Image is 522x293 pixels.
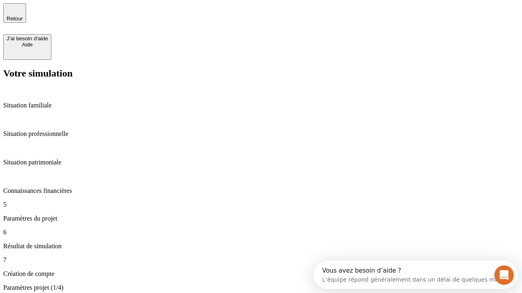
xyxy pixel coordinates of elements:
[3,187,519,195] p: Connaissances financières
[7,35,48,42] div: J’ai besoin d'aide
[3,256,519,264] p: 7
[9,7,201,13] div: Vous avez besoin d’aide ?
[3,130,519,138] p: Situation professionnelle
[3,34,51,60] button: J’ai besoin d'aideAide
[3,215,519,222] p: Paramètres du projet
[9,13,201,22] div: L’équipe répond généralement dans un délai de quelques minutes.
[7,15,23,22] span: Retour
[3,102,519,109] p: Situation familiale
[494,265,514,285] iframe: Intercom live chat
[3,3,26,23] button: Retour
[3,243,519,250] p: Résultat de simulation
[3,229,519,236] p: 6
[3,284,519,291] p: Paramètres projet (1/4)
[3,201,519,208] p: 5
[314,260,518,289] iframe: Intercom live chat discovery launcher
[3,270,519,278] p: Création de compte
[7,42,48,48] div: Aide
[3,68,519,79] h2: Votre simulation
[3,159,519,166] p: Situation patrimoniale
[3,3,225,26] div: Ouvrir le Messenger Intercom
